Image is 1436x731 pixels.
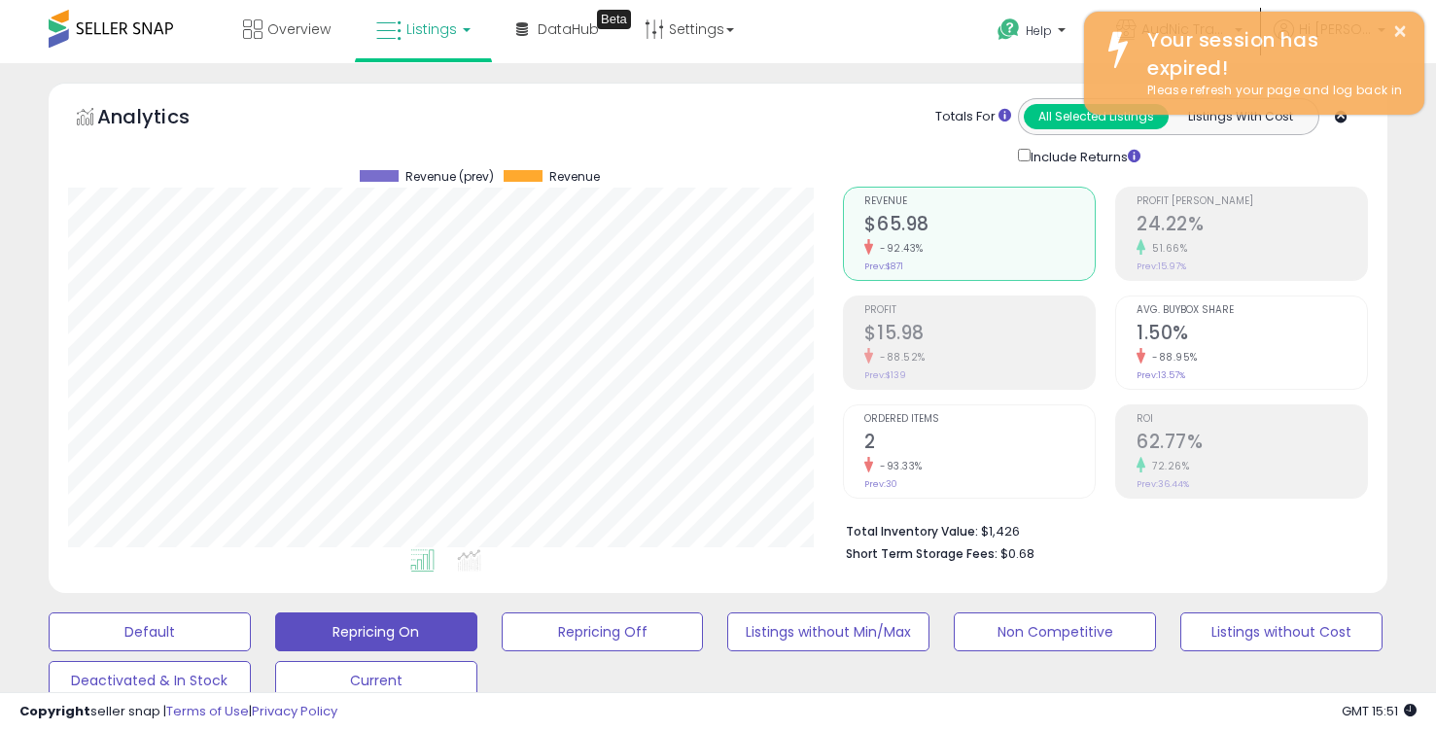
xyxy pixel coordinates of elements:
li: $1,426 [846,518,1353,541]
span: $0.68 [1000,544,1034,563]
button: Deactivated & In Stock [49,661,251,700]
button: All Selected Listings [1024,104,1169,129]
div: Include Returns [1003,145,1164,167]
small: -92.43% [873,241,924,256]
small: 72.26% [1145,459,1189,473]
h2: $65.98 [864,213,1095,239]
strong: Copyright [19,702,90,720]
small: Prev: 30 [864,478,897,490]
a: Privacy Policy [252,702,337,720]
b: Total Inventory Value: [846,523,978,540]
span: ROI [1137,414,1367,425]
span: DataHub [538,19,599,39]
button: Repricing On [275,612,477,651]
h2: 1.50% [1137,322,1367,348]
h2: $15.98 [864,322,1095,348]
button: Listings With Cost [1168,104,1313,129]
button: Listings without Cost [1180,612,1383,651]
span: Revenue (prev) [405,170,494,184]
small: -88.95% [1145,350,1198,365]
b: Short Term Storage Fees: [846,545,998,562]
i: Get Help [997,17,1021,42]
a: Help [982,3,1085,63]
h2: 62.77% [1137,431,1367,457]
span: 2025-09-7 15:51 GMT [1342,702,1417,720]
small: -88.52% [873,350,926,365]
button: × [1392,19,1408,44]
small: -93.33% [873,459,923,473]
button: Listings without Min/Max [727,612,929,651]
div: Please refresh your page and log back in [1133,82,1410,100]
div: Tooltip anchor [597,10,631,29]
span: Listings [406,19,457,39]
button: Non Competitive [954,612,1156,651]
div: seller snap | | [19,703,337,721]
span: Help [1026,22,1052,39]
span: Ordered Items [864,414,1095,425]
span: Overview [267,19,331,39]
small: Prev: $871 [864,261,903,272]
span: Profit [PERSON_NAME] [1137,196,1367,207]
small: Prev: 36.44% [1137,478,1189,490]
h2: 24.22% [1137,213,1367,239]
a: Terms of Use [166,702,249,720]
button: Current [275,661,477,700]
button: Default [49,612,251,651]
h5: Analytics [97,103,228,135]
span: Avg. Buybox Share [1137,305,1367,316]
button: Repricing Off [502,612,704,651]
small: Prev: 15.97% [1137,261,1186,272]
h2: 2 [864,431,1095,457]
small: Prev: $139 [864,369,906,381]
div: Totals For [935,108,1011,126]
small: 51.66% [1145,241,1187,256]
div: Your session has expired! [1133,26,1410,82]
span: Revenue [549,170,600,184]
small: Prev: 13.57% [1137,369,1185,381]
span: Revenue [864,196,1095,207]
span: Profit [864,305,1095,316]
